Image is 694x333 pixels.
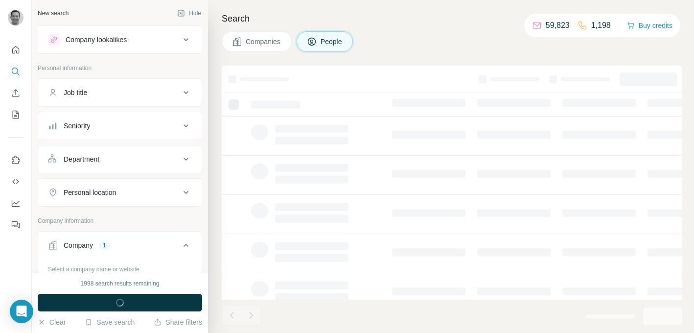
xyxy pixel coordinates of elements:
[38,81,202,104] button: Job title
[66,35,127,45] div: Company lookalikes
[8,10,23,25] img: Avatar
[546,20,570,31] p: 59,823
[64,188,116,197] div: Personal location
[627,19,672,32] button: Buy credits
[48,261,192,274] div: Select a company name or website
[38,64,202,72] p: Personal information
[81,279,160,288] div: 1998 search results remaining
[222,12,682,25] h4: Search
[64,240,93,250] div: Company
[64,88,87,97] div: Job title
[10,300,33,323] div: Open Intercom Messenger
[38,147,202,171] button: Department
[38,9,69,18] div: New search
[85,317,135,327] button: Save search
[246,37,281,47] span: Companies
[64,121,90,131] div: Seniority
[8,106,23,123] button: My lists
[38,234,202,261] button: Company1
[321,37,343,47] span: People
[38,181,202,204] button: Personal location
[8,216,23,234] button: Feedback
[38,317,66,327] button: Clear
[8,63,23,80] button: Search
[8,194,23,212] button: Dashboard
[38,28,202,51] button: Company lookalikes
[99,241,110,250] div: 1
[591,20,611,31] p: 1,198
[64,154,99,164] div: Department
[170,6,208,21] button: Hide
[8,151,23,169] button: Use Surfe on LinkedIn
[8,173,23,190] button: Use Surfe API
[8,41,23,59] button: Quick start
[38,114,202,138] button: Seniority
[8,84,23,102] button: Enrich CSV
[38,216,202,225] p: Company information
[154,317,202,327] button: Share filters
